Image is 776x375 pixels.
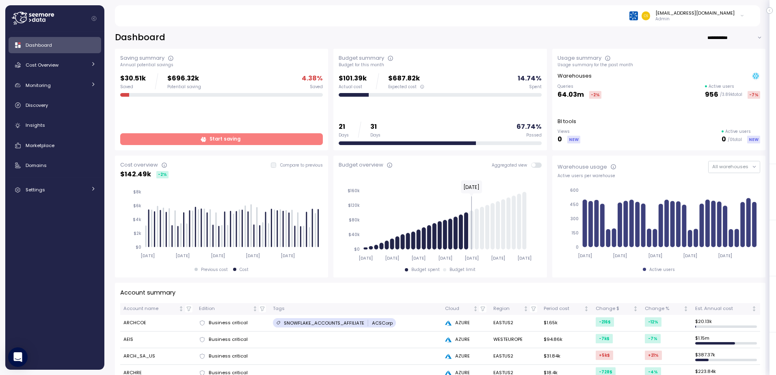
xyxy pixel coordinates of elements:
[558,89,584,100] p: 64.03m
[712,163,748,170] span: All warehouses
[176,253,190,258] tspan: [DATE]
[167,84,201,90] div: Potential saving
[722,134,726,145] p: 0
[517,121,542,132] p: 67.74 %
[133,189,141,195] tspan: $8k
[529,84,542,90] div: Spent
[339,62,541,68] div: Budget for this month
[493,305,522,312] div: Region
[491,256,505,261] tspan: [DATE]
[26,62,58,68] span: Cost Overview
[411,256,426,261] tspan: [DATE]
[558,54,601,62] div: Usage summary
[571,216,579,221] tspan: 300
[120,303,196,315] th: Account nameNot sorted
[9,77,101,93] a: Monitoring
[385,256,399,261] tspan: [DATE]
[240,267,249,273] div: Cost
[695,305,750,312] div: Est. Annual cost
[445,353,486,360] div: AZURE
[683,306,689,312] div: Not sorted
[133,203,141,208] tspan: $6k
[517,256,532,261] tspan: [DATE]
[26,122,45,128] span: Insights
[199,305,251,312] div: Edition
[246,253,260,258] tspan: [DATE]
[645,305,682,312] div: Change %
[523,306,529,312] div: Not sorted
[349,217,360,223] tspan: $80k
[136,245,141,250] tspan: $0
[648,253,662,258] tspan: [DATE]
[9,37,101,53] a: Dashboard
[388,84,417,90] span: Expected cost
[9,57,101,73] a: Cost Overview
[370,121,380,132] p: 31
[596,305,631,312] div: Change $
[450,267,476,273] div: Budget limit
[558,129,580,134] p: Views
[705,89,718,100] p: 956
[567,136,580,143] div: NEW
[302,73,323,84] p: 4.38 %
[445,319,486,327] div: AZURE
[211,253,225,258] tspan: [DATE]
[209,353,248,360] span: Business critical
[540,332,592,348] td: $94.86k
[156,171,169,178] div: -2 %
[438,256,452,261] tspan: [DATE]
[445,305,471,312] div: Cloud
[576,245,579,250] tspan: 0
[692,332,760,348] td: $ 1.15m
[339,84,367,90] div: Actual cost
[645,317,661,327] div: -12 %
[120,315,196,332] td: ARCHCOE
[339,132,349,138] div: Days
[692,315,760,332] td: $ 20.13k
[9,182,101,198] a: Settings
[558,173,760,179] div: Active users per warehouse
[209,336,248,343] span: Business critical
[9,97,101,113] a: Discovery
[720,92,742,98] p: / 3.89k total
[9,157,101,173] a: Domains
[655,10,735,16] div: [EMAIL_ADDRESS][DOMAIN_NAME]
[570,188,579,193] tspan: 600
[683,253,698,258] tspan: [DATE]
[120,54,164,62] div: Saving summary
[709,84,734,89] p: Active users
[463,184,480,191] text: [DATE]
[388,73,424,84] p: $687.82k
[544,305,582,312] div: Period cost
[747,136,760,143] div: NEW
[26,186,45,193] span: Settings
[725,129,751,134] p: Active users
[9,137,101,154] a: Marketplace
[8,347,28,367] div: Open Intercom Messenger
[26,142,54,149] span: Marketplace
[518,73,542,84] p: 14.74 %
[89,15,99,22] button: Collapse navigation
[540,348,592,365] td: $31.84k
[281,253,295,258] tspan: [DATE]
[490,303,540,315] th: RegionNot sorted
[558,117,576,126] p: BI tools
[748,91,760,99] div: -7 %
[348,188,360,193] tspan: $160k
[9,117,101,134] a: Insights
[633,306,638,312] div: Not sorted
[718,253,733,258] tspan: [DATE]
[692,348,760,365] td: $ 387.37k
[133,217,141,222] tspan: $4k
[526,132,542,138] div: Passed
[120,348,196,365] td: ARCH_SA_US
[339,121,349,132] p: 21
[540,303,592,315] th: Period costNot sorted
[209,319,248,327] span: Business critical
[120,332,196,348] td: AEIS
[339,73,367,84] p: $101.39k
[26,82,51,89] span: Monitoring
[558,84,601,89] p: Queries
[26,42,52,48] span: Dashboard
[115,32,165,43] h2: Dashboard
